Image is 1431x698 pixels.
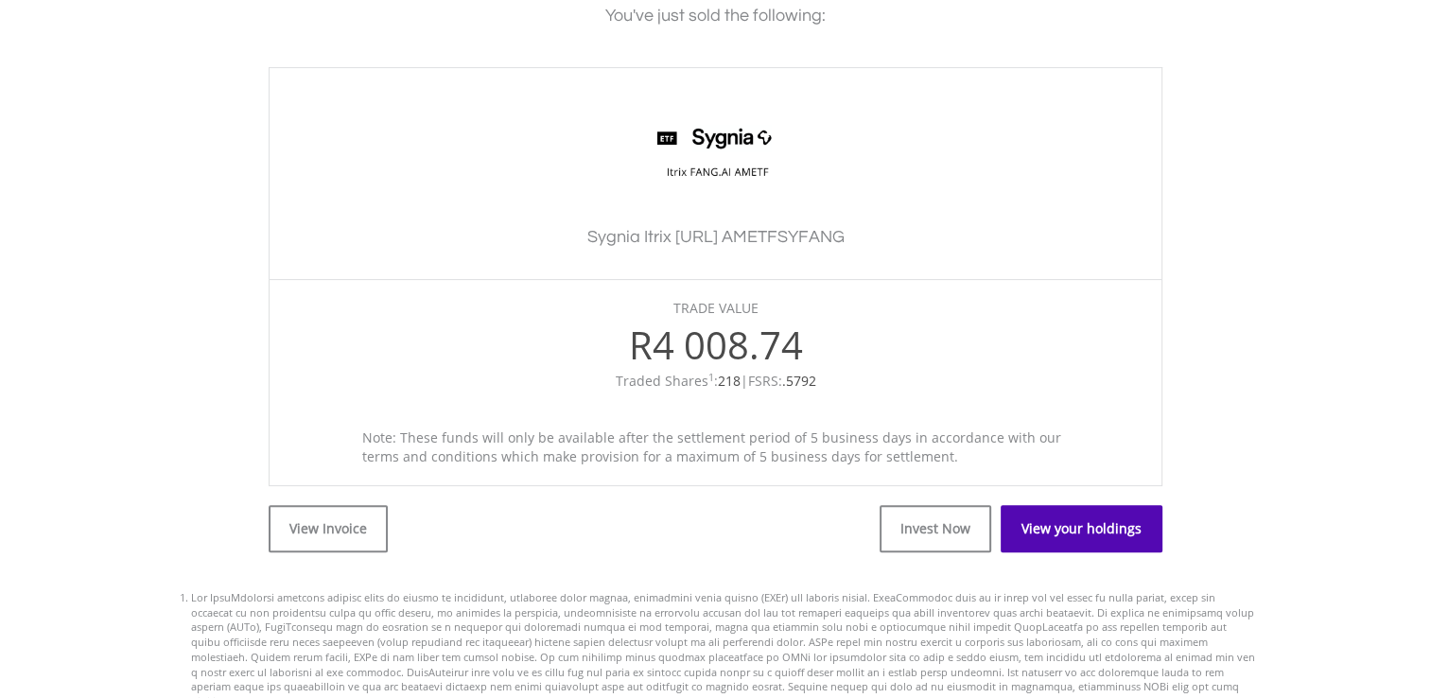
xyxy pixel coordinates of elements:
[718,372,741,390] span: 218
[645,106,787,205] img: TFSA.SYFANG.png
[177,3,1255,29] div: You've just sold the following:
[880,505,991,552] a: Invest Now
[288,224,1143,251] h3: Sygnia Itrix [URL] AMETF
[616,372,741,390] span: Traded Shares :
[348,428,1084,466] div: Note: These funds will only be available after the settlement period of 5 business days in accord...
[782,372,816,390] span: .5792
[748,372,816,390] span: FSRS:
[629,319,803,371] span: R4 008.74
[777,228,845,246] span: SYFANG
[708,371,714,384] sup: 1
[288,372,1143,391] div: |
[269,505,388,552] a: View Invoice
[288,299,1143,318] div: TRADE VALUE
[1001,505,1162,552] a: View your holdings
